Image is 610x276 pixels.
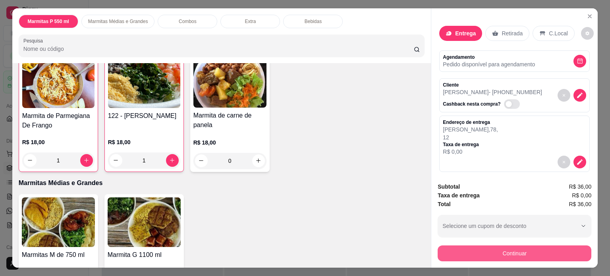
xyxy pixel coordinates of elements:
[443,119,498,125] p: Endereço de entrega
[558,89,570,102] button: decrease-product-quantity
[573,156,586,168] button: decrease-product-quantity
[305,18,322,25] p: Bebidas
[88,18,148,25] p: Marmitas Médias e Grandes
[443,54,535,60] p: Agendamento
[22,268,95,276] p: R$ 20,00
[443,133,498,141] p: 12
[22,58,95,108] img: product-image
[443,88,542,96] p: [PERSON_NAME] - [PHONE_NUMBER]
[193,139,266,147] p: R$ 18,00
[573,89,586,102] button: decrease-product-quantity
[179,18,197,25] p: Combos
[193,111,266,130] h4: Marmita de carne de panela
[443,148,498,156] p: R$ 0,00
[581,27,594,40] button: decrease-product-quantity
[443,141,498,148] p: Taxa de entrega
[438,192,480,199] strong: Taxa de entrega
[252,154,265,167] button: increase-product-quantity
[504,99,523,109] label: Automatic updates
[108,250,181,260] h4: Marmita G 1100 ml
[22,197,95,247] img: product-image
[443,82,542,88] p: Cliente
[438,201,450,207] strong: Total
[108,138,180,146] p: R$ 18,00
[455,29,476,37] p: Entrega
[569,182,591,191] span: R$ 36,00
[193,58,266,108] img: product-image
[27,18,69,25] p: Marmitas P 550 ml
[23,45,414,53] input: Pesquisa
[549,29,568,37] p: C.Local
[502,29,523,37] p: Retirada
[22,250,95,260] h4: Marmitas M de 750 ml
[443,101,500,107] p: Cashback nesta compra?
[108,58,180,108] img: product-image
[569,200,591,208] span: R$ 36,00
[438,245,591,261] button: Continuar
[443,60,535,68] p: Pedido disponível para agendamento
[583,10,596,23] button: Close
[573,55,586,68] button: decrease-product-quantity
[195,154,208,167] button: decrease-product-quantity
[438,215,591,237] button: Selecione um cupom de desconto
[438,183,460,190] strong: Subtotal
[558,156,570,168] button: decrease-product-quantity
[108,268,181,276] p: R$ 25,00
[245,18,256,25] p: Extra
[443,125,498,133] p: [PERSON_NAME] , 78 ,
[22,111,95,130] h4: Marmita de Parmegiana De Frango
[572,191,591,200] span: R$ 0,00
[22,138,95,146] p: R$ 18,00
[166,154,179,167] button: increase-product-quantity
[19,178,425,188] p: Marmitas Médias e Grandes
[108,197,181,247] img: product-image
[110,154,122,167] button: decrease-product-quantity
[108,111,180,121] h4: 122 - [PERSON_NAME]
[23,37,46,44] label: Pesquisa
